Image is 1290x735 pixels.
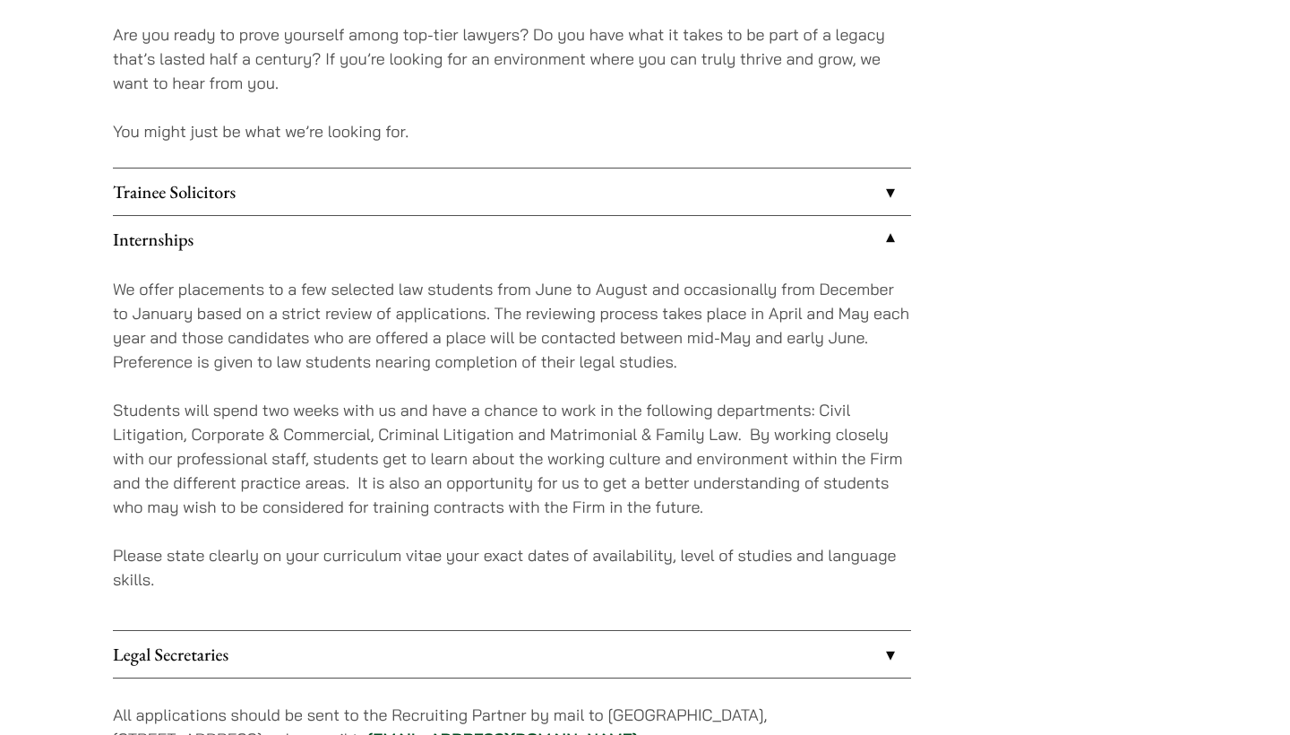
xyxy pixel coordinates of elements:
p: You might just be what we’re looking for. [113,119,911,143]
p: Please state clearly on your curriculum vitae your exact dates of availability, level of studies ... [113,543,911,592]
a: Legal Secretaries [113,631,911,678]
div: Internships [113,263,911,630]
p: Are you ready to prove yourself among top-tier lawyers? Do you have what it takes to be part of a... [113,22,911,95]
p: We offer placements to a few selected law students from June to August and occasionally from Dece... [113,277,911,374]
a: Trainee Solicitors [113,169,911,215]
p: Students will spend two weeks with us and have a chance to work in the following departments: Civ... [113,398,911,519]
a: Internships [113,216,911,263]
